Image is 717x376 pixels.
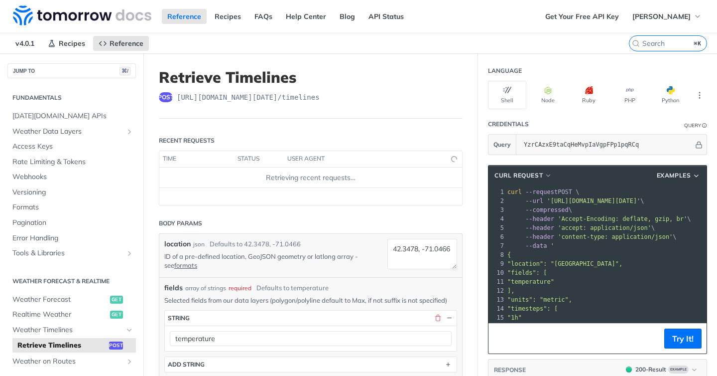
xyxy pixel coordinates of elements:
a: Weather Data LayersShow subpages for Weather Data Layers [7,124,136,139]
a: Access Keys [7,139,136,154]
div: 6 [488,232,505,241]
span: "location": "[GEOGRAPHIC_DATA]", [507,260,622,267]
span: 'content-type: application/json' [558,233,673,240]
th: user agent [284,151,442,167]
th: status [234,151,284,167]
a: Weather TimelinesHide subpages for Weather Timelines [7,323,136,338]
a: Retrieve Timelinespost [12,338,136,353]
th: time [159,151,234,167]
div: 11 [488,277,505,286]
span: --compressed [525,206,569,213]
div: 14 [488,304,505,313]
h2: Weather Forecast & realtime [7,277,136,286]
button: PHP [610,81,649,109]
span: Pagination [12,218,133,228]
button: RESPONSE [493,365,526,375]
span: --header [525,224,554,231]
div: Defaults to temperature [256,283,329,293]
a: Realtime Weatherget [7,307,136,322]
a: Tools & LibrariesShow subpages for Tools & Libraries [7,246,136,261]
span: --header [525,233,554,240]
button: cURL Request [491,171,556,181]
div: 7 [488,241,505,250]
button: Try It! [664,329,702,349]
span: Access Keys [12,142,133,152]
textarea: 42.3478, -71.0466 [387,239,457,269]
span: Example [668,366,689,374]
div: Defaults to 42.3478, -71.0466 [210,239,301,249]
div: 12 [488,286,505,295]
button: Ruby [570,81,608,109]
div: array of strings [185,284,226,293]
p: Selected fields from our data layers (polygon/polyline default to Max, if not suffix is not speci... [164,296,457,305]
span: Reference [110,39,143,48]
span: post [159,92,173,102]
button: 200200-ResultExample [621,365,702,375]
label: location [164,239,191,249]
button: Copy to clipboard [493,331,507,346]
span: POST \ [507,188,580,195]
i: Information [702,123,707,128]
span: post [109,342,123,350]
span: cURL Request [494,171,543,180]
button: Show subpages for Tools & Libraries [125,249,133,257]
span: --header [525,215,554,222]
span: [PERSON_NAME] [632,12,691,21]
span: curl [507,188,522,195]
button: Show subpages for Weather Data Layers [125,128,133,136]
span: Retrieve Timelines [17,341,107,351]
a: Versioning [7,185,136,200]
span: \ [507,197,644,204]
span: ⌘/ [119,67,130,75]
kbd: ⌘K [692,38,704,48]
span: Recipes [59,39,85,48]
span: "1h" [507,314,522,321]
button: JUMP TO⌘/ [7,63,136,78]
button: Hide subpages for Weather Timelines [125,326,133,334]
span: \ [507,215,691,222]
span: \ [507,224,655,231]
a: Pagination [7,215,136,230]
div: ADD string [168,361,205,368]
a: Blog [334,9,360,24]
a: [DATE][DOMAIN_NAME] APIs [7,109,136,124]
a: Recipes [42,36,91,51]
a: Weather on RoutesShow subpages for Weather on Routes [7,354,136,369]
span: https://api.tomorrow.io/v4/timelines [177,92,320,102]
div: 16 [488,322,505,331]
button: string [165,311,457,326]
button: Node [529,81,567,109]
button: Python [651,81,690,109]
div: 4 [488,214,505,223]
a: FAQs [249,9,278,24]
div: 13 [488,295,505,304]
span: 'accept: application/json' [558,224,651,231]
div: 15 [488,313,505,322]
a: Reference [162,9,207,24]
span: 'Accept-Encoding: deflate, gzip, br' [558,215,687,222]
div: string [168,314,190,322]
span: ], [507,287,514,294]
span: "temperature" [507,278,554,285]
span: Weather Forecast [12,295,108,305]
span: v4.0.1 [10,36,40,51]
div: 2 [488,196,505,205]
span: --url [525,197,543,204]
span: Weather on Routes [12,357,123,367]
span: { [507,251,511,258]
a: Help Center [280,9,332,24]
p: ID of a pre-defined location, GeoJSON geometry or latlong array - see [164,252,372,270]
span: Tools & Libraries [12,248,123,258]
a: Error Handling [7,231,136,246]
div: Retrieving recent requests… [163,173,458,183]
h1: Retrieve Timelines [159,68,463,86]
a: Get Your Free API Key [540,9,624,24]
span: Formats [12,202,133,212]
div: 5 [488,223,505,232]
div: 10 [488,268,505,277]
button: More Languages [692,88,707,103]
button: Hide [694,140,704,150]
span: ' [551,242,554,249]
a: Formats [7,200,136,215]
span: \ [507,206,572,213]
